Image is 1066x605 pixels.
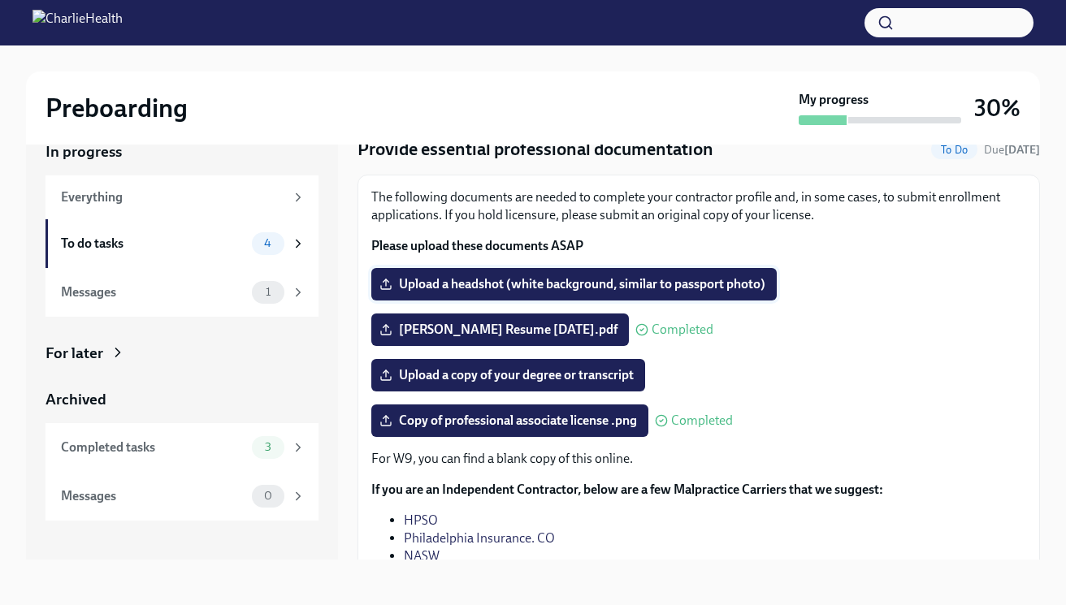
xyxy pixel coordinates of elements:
label: Upload a copy of your degree or transcript [371,359,645,391]
img: CharlieHealth [32,10,123,36]
span: Copy of professional associate license .png [383,413,637,429]
span: September 21st, 2025 16:00 [984,142,1040,158]
label: [PERSON_NAME] Resume [DATE].pdf [371,313,629,346]
span: Completed [652,323,713,336]
span: Upload a copy of your degree or transcript [383,367,634,383]
strong: Please upload these documents ASAP [371,238,583,253]
label: Copy of professional associate license .png [371,404,648,437]
a: Completed tasks3 [45,423,318,472]
div: Messages [61,283,245,301]
span: To Do [931,144,977,156]
span: 0 [254,490,282,502]
strong: If you are an Independent Contractor, below are a few Malpractice Carriers that we suggest: [371,482,883,497]
a: Archived [45,389,318,410]
h4: Provide essential professional documentation [357,137,713,162]
span: Completed [671,414,733,427]
label: Upload a headshot (white background, similar to passport photo) [371,268,777,300]
a: Messages0 [45,472,318,521]
a: In progress [45,141,318,162]
div: Completed tasks [61,439,245,456]
div: Messages [61,487,245,505]
span: 4 [254,237,281,249]
a: To do tasks4 [45,219,318,268]
a: HPSO [404,512,438,528]
span: [PERSON_NAME] Resume [DATE].pdf [383,322,617,338]
strong: My progress [799,91,869,109]
a: NASW [404,548,440,564]
a: For later [45,343,318,364]
div: To do tasks [61,235,245,253]
div: Everything [61,188,284,206]
a: Messages1 [45,268,318,317]
div: For later [45,343,103,364]
span: Upload a headshot (white background, similar to passport photo) [383,276,765,292]
h2: Preboarding [45,92,188,124]
span: Due [984,143,1040,157]
a: Philadelphia Insurance. CO [404,530,555,546]
strong: [DATE] [1004,143,1040,157]
p: For W9, you can find a blank copy of this online. [371,450,1026,468]
span: 1 [256,286,280,298]
span: 3 [255,441,281,453]
a: Everything [45,175,318,219]
p: The following documents are needed to complete your contractor profile and, in some cases, to sub... [371,188,1026,224]
h3: 30% [974,93,1020,123]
